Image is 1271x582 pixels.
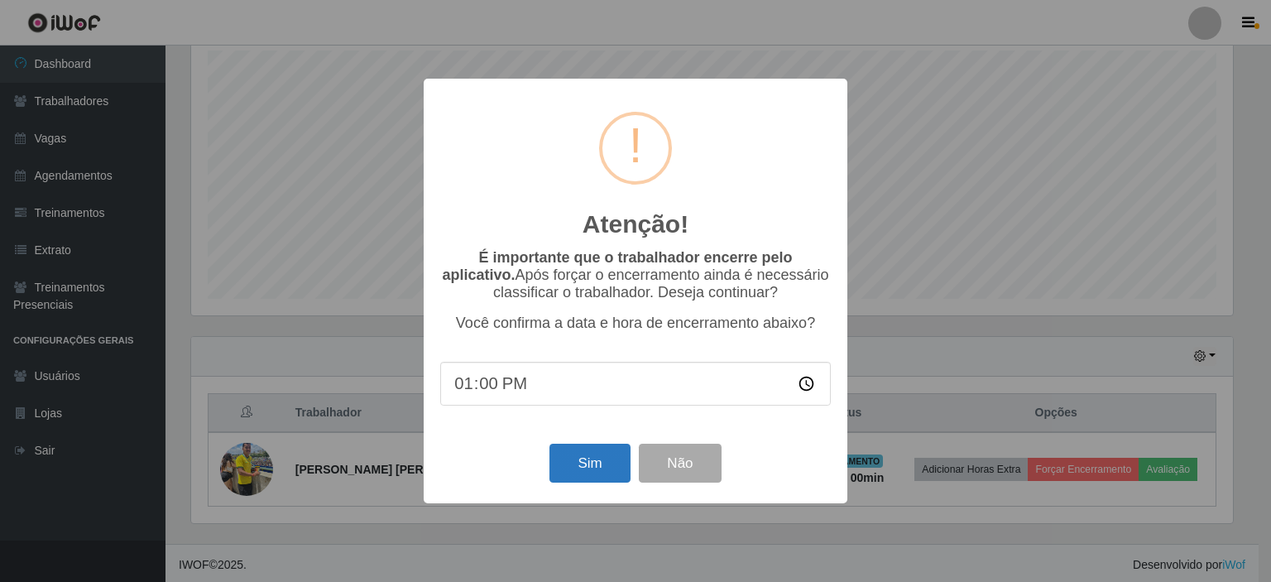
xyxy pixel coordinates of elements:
[549,444,630,483] button: Sim
[440,249,831,301] p: Após forçar o encerramento ainda é necessário classificar o trabalhador. Deseja continuar?
[583,209,688,239] h2: Atenção!
[440,315,831,332] p: Você confirma a data e hora de encerramento abaixo?
[639,444,721,483] button: Não
[442,249,792,283] b: É importante que o trabalhador encerre pelo aplicativo.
